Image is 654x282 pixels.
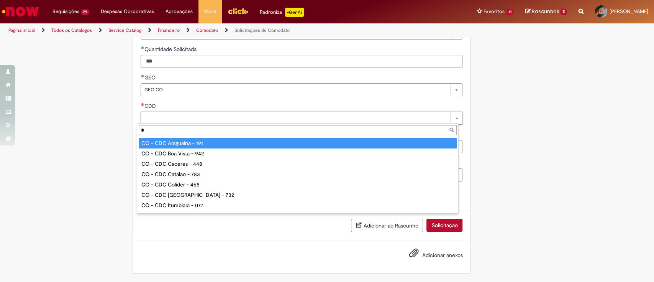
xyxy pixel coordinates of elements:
div: CO - CDC Rio Branco - 572 [139,211,457,221]
div: CO - CDC Colider - 465 [139,180,457,190]
div: CO - CDC Caceres - 448 [139,159,457,169]
div: CO - CDC Araguaina - 191 [139,138,457,148]
div: CO - CDC Itumbiara - 077 [139,200,457,211]
div: CO - CDC Boa Vista - 942 [139,148,457,159]
div: CO - CDC [GEOGRAPHIC_DATA] - 732 [139,190,457,200]
div: CO - CDC Catalao - 783 [139,169,457,180]
ul: CDD [137,137,458,213]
